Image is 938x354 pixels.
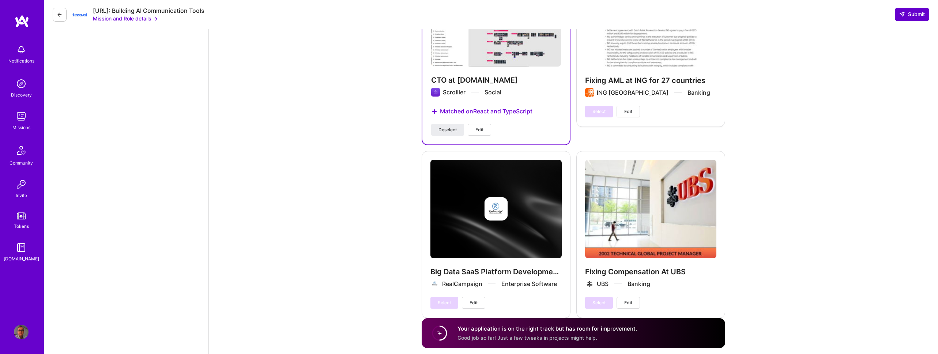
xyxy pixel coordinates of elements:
[617,106,640,117] button: Edit
[468,124,491,136] button: Edit
[10,159,33,167] div: Community
[438,127,457,133] span: Deselect
[431,108,437,114] i: icon StarsPurple
[12,142,30,159] img: Community
[475,127,483,133] span: Edit
[895,8,929,21] button: Submit
[14,177,29,192] img: Invite
[462,297,485,309] button: Edit
[624,108,632,115] span: Edit
[899,11,905,17] i: icon SendLight
[443,88,501,96] div: Scrolller Social
[12,325,30,339] a: User Avatar
[16,192,27,199] div: Invite
[93,15,158,22] button: Mission and Role details →
[431,88,440,97] img: Company logo
[14,76,29,91] img: discovery
[14,109,29,124] img: teamwork
[431,99,561,124] div: Matched on React and TypeScript
[899,11,925,18] span: Submit
[431,124,464,136] button: Deselect
[93,7,204,15] div: [URL]: Building AI Communication Tools
[457,335,597,341] span: Good job so far! Just a few tweaks in projects might help.
[14,325,29,339] img: User Avatar
[457,325,637,332] h4: Your application is on the right track but has room for improvement.
[14,222,29,230] div: Tokens
[431,75,561,85] h4: CTO at [DOMAIN_NAME]
[8,57,34,65] div: Notifications
[895,8,929,21] div: null
[470,300,478,306] span: Edit
[14,42,29,57] img: bell
[17,212,26,219] img: tokens
[11,91,32,99] div: Discovery
[14,240,29,255] img: guide book
[57,12,63,18] i: icon LeftArrowDark
[12,124,30,131] div: Missions
[72,7,87,22] img: Company Logo
[624,300,632,306] span: Edit
[617,297,640,309] button: Edit
[15,15,29,28] img: logo
[4,255,39,263] div: [DOMAIN_NAME]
